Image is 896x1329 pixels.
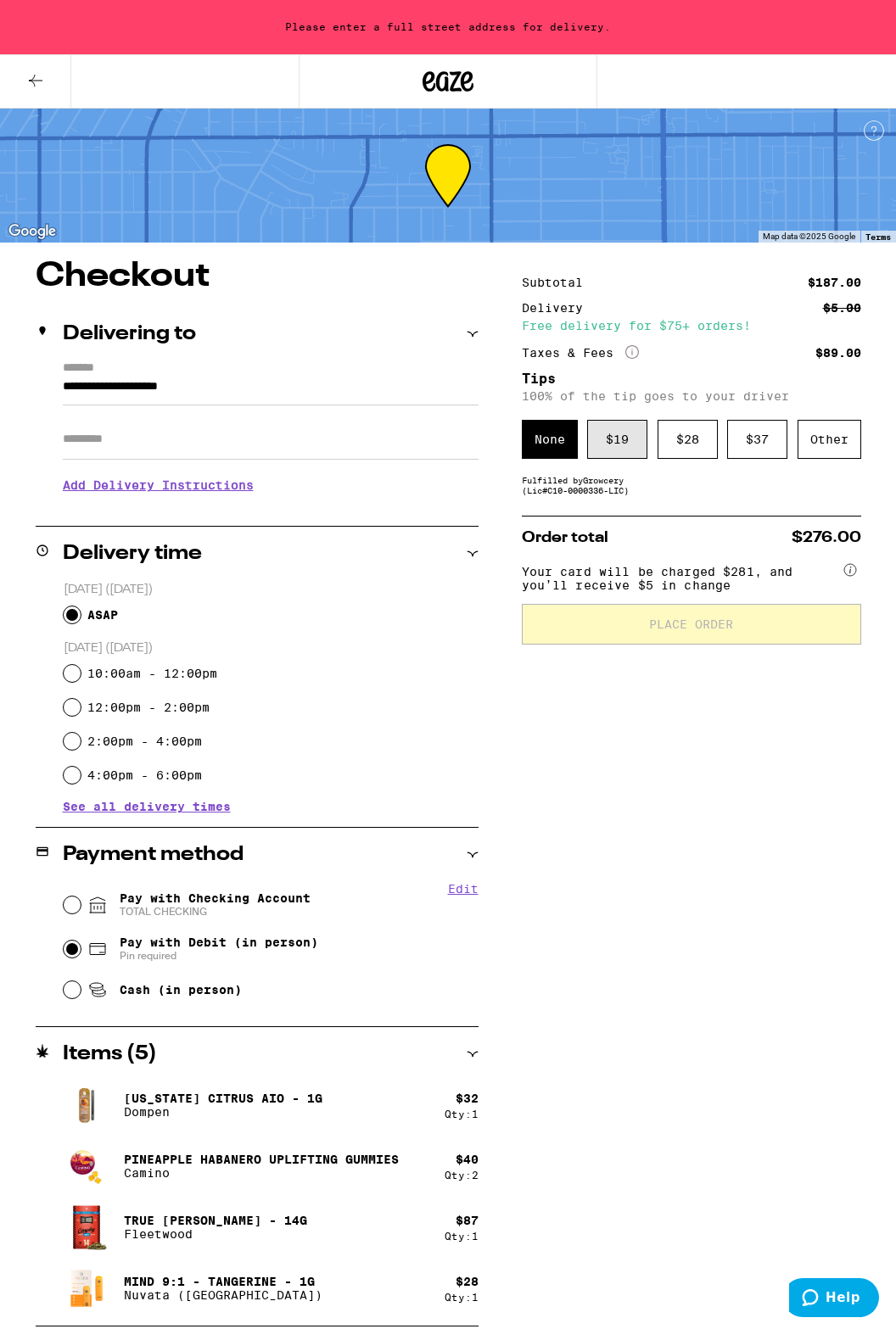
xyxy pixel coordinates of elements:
[120,935,318,949] span: Pay with Debit (in person)
[87,734,202,748] label: 2:00pm - 4:00pm
[4,221,60,243] a: Open this area in Google Maps (opens a new window)
[87,768,202,782] label: 4:00pm - 6:00pm
[789,1278,879,1321] iframe: Opens a widget where you can find more information
[823,302,861,314] div: $5.00
[64,582,479,598] p: [DATE] ([DATE])
[120,949,318,963] span: Pin required
[63,1081,110,1129] img: Dompen - California Citrus AIO - 1g
[792,530,861,545] span: $276.00
[727,420,787,459] div: $ 37
[63,801,231,812] button: See all delivery times
[124,1227,307,1241] p: Fleetwood
[808,276,861,288] div: $187.00
[522,420,578,459] div: None
[456,1092,479,1105] div: $ 32
[445,1170,479,1181] div: Qty: 2
[124,1288,322,1302] p: Nuvata ([GEOGRAPHIC_DATA])
[63,845,244,865] h2: Payment method
[124,1153,399,1166] p: Pineapple Habanero Uplifting Gummies
[763,232,855,241] span: Map data ©2025 Google
[36,260,479,293] h1: Checkout
[124,1166,399,1180] p: Camino
[445,1108,479,1120] div: Qty: 1
[448,882,479,896] button: Edit
[522,604,861,645] button: Place Order
[522,372,861,386] h5: Tips
[4,221,60,243] img: Google
[522,530,608,545] span: Order total
[120,891,311,919] span: Pay with Checking Account
[456,1153,479,1166] div: $ 40
[658,420,718,459] div: $ 28
[522,559,841,592] span: Your card will be charged $281, and you’ll receive $5 in change
[63,505,479,518] p: We'll contact you at [PHONE_NUMBER] when we arrive
[63,1044,157,1064] h2: Items ( 5 )
[445,1292,479,1303] div: Qty: 1
[124,1275,322,1288] p: Mind 9:1 - Tangerine - 1g
[522,475,861,495] div: Fulfilled by Growcery (Lic# C10-0000336-LIC )
[64,640,479,656] p: [DATE] ([DATE])
[63,1142,110,1190] img: Camino - Pineapple Habanero Uplifting Gummies
[522,389,861,403] p: 100% of the tip goes to your driver
[587,420,647,459] div: $ 19
[124,1092,322,1105] p: [US_STATE] Citrus AIO - 1g
[63,324,196,344] h2: Delivering to
[124,1105,322,1119] p: Dompen
[120,905,311,919] span: TOTAL CHECKING
[445,1231,479,1242] div: Qty: 1
[522,320,861,332] div: Free delivery for $75+ orders!
[865,232,891,242] a: Terms
[63,1203,110,1251] img: Fleetwood - True OG Smalls - 14g
[124,1214,307,1227] p: True [PERSON_NAME] - 14g
[87,667,217,680] label: 10:00am - 12:00pm
[63,466,479,505] h3: Add Delivery Instructions
[815,347,861,359] div: $89.00
[522,345,639,360] div: Taxes & Fees
[120,983,242,997] span: Cash (in person)
[63,544,202,564] h2: Delivery time
[522,276,595,288] div: Subtotal
[87,701,210,714] label: 12:00pm - 2:00pm
[798,420,861,459] div: Other
[649,618,733,630] span: Place Order
[456,1275,479,1288] div: $ 28
[456,1214,479,1227] div: $ 87
[522,302,595,314] div: Delivery
[87,608,118,622] span: ASAP
[63,1265,110,1312] img: Nuvata (CA) - Mind 9:1 - Tangerine - 1g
